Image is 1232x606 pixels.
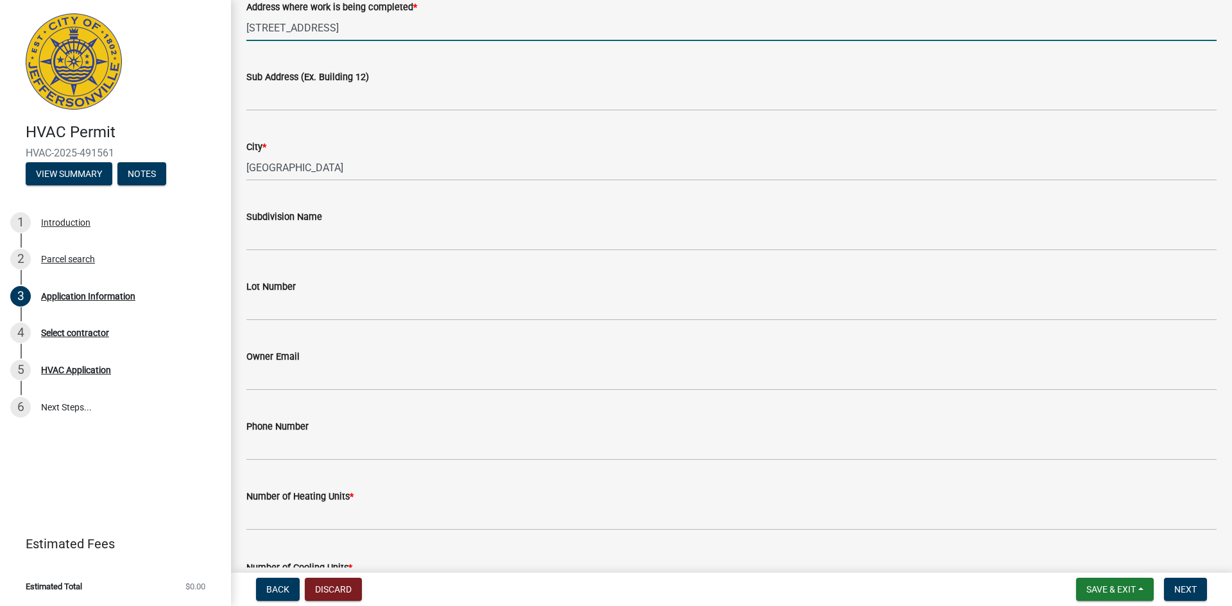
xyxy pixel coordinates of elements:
button: Notes [117,162,166,185]
div: 2 [10,249,31,269]
span: Back [266,584,289,594]
label: Owner Email [246,353,300,362]
a: Estimated Fees [10,531,210,557]
button: Back [256,578,300,601]
span: Save & Exit [1086,584,1136,594]
wm-modal-confirm: Notes [117,169,166,180]
label: Address where work is being completed [246,3,417,12]
button: View Summary [26,162,112,185]
div: HVAC Application [41,366,111,375]
div: Select contractor [41,328,109,337]
label: Subdivision Name [246,213,322,222]
button: Save & Exit [1076,578,1154,601]
button: Next [1164,578,1207,601]
label: City [246,143,266,152]
span: Next [1174,584,1197,594]
div: 6 [10,397,31,417]
button: Discard [305,578,362,601]
span: HVAC-2025-491561 [26,147,205,159]
wm-modal-confirm: Summary [26,169,112,180]
img: City of Jeffersonville, Indiana [26,13,122,110]
div: 1 [10,212,31,233]
div: 5 [10,360,31,380]
div: Parcel search [41,255,95,264]
h4: HVAC Permit [26,123,221,142]
div: 3 [10,286,31,307]
div: 4 [10,323,31,343]
label: Number of Heating Units [246,492,354,501]
span: $0.00 [185,582,205,591]
span: Estimated Total [26,582,82,591]
label: Sub Address (Ex. Building 12) [246,73,369,82]
label: Number of Cooling Units [246,564,352,573]
div: Application Information [41,292,135,301]
div: Introduction [41,218,90,227]
label: Phone Number [246,423,309,432]
label: Lot Number [246,283,296,292]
